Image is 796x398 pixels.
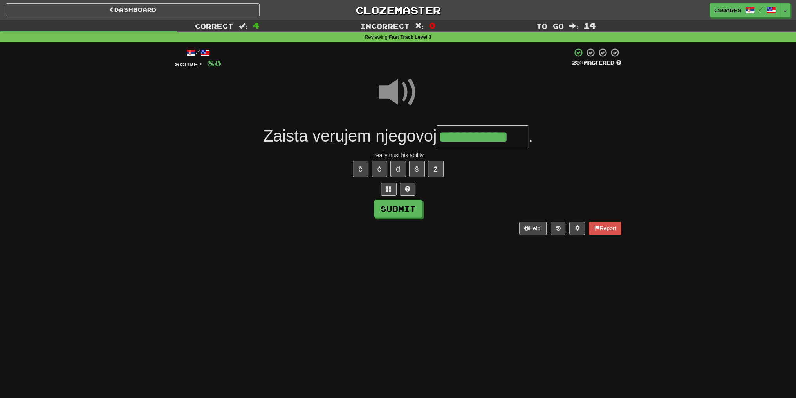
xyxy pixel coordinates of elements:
[519,222,547,235] button: Help!
[583,21,596,30] span: 14
[415,23,424,29] span: :
[239,23,247,29] span: :
[409,161,425,177] button: š
[360,22,410,30] span: Incorrect
[589,222,621,235] button: Report
[528,127,533,145] span: .
[353,161,368,177] button: č
[263,127,437,145] span: Zaista verujem njegovoj
[551,222,565,235] button: Round history (alt+y)
[175,61,203,68] span: Score:
[195,22,233,30] span: Correct
[175,48,221,57] div: /
[390,161,406,177] button: đ
[374,200,422,218] button: Submit
[572,59,584,66] span: 25 %
[6,3,260,16] a: Dashboard
[429,21,436,30] span: 0
[759,6,763,12] span: /
[208,58,221,68] span: 80
[381,183,397,196] button: Switch sentence to multiple choice alt+p
[372,161,387,177] button: ć
[569,23,578,29] span: :
[389,34,431,40] strong: Fast Track Level 3
[536,22,564,30] span: To go
[253,21,260,30] span: 4
[714,7,742,14] span: CSoares
[175,151,621,159] div: I really trust his ability.
[428,161,444,177] button: ž
[400,183,415,196] button: Single letter hint - you only get 1 per sentence and score half the points! alt+h
[572,59,621,66] div: Mastered
[710,3,780,17] a: CSoares /
[271,3,525,17] a: Clozemaster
